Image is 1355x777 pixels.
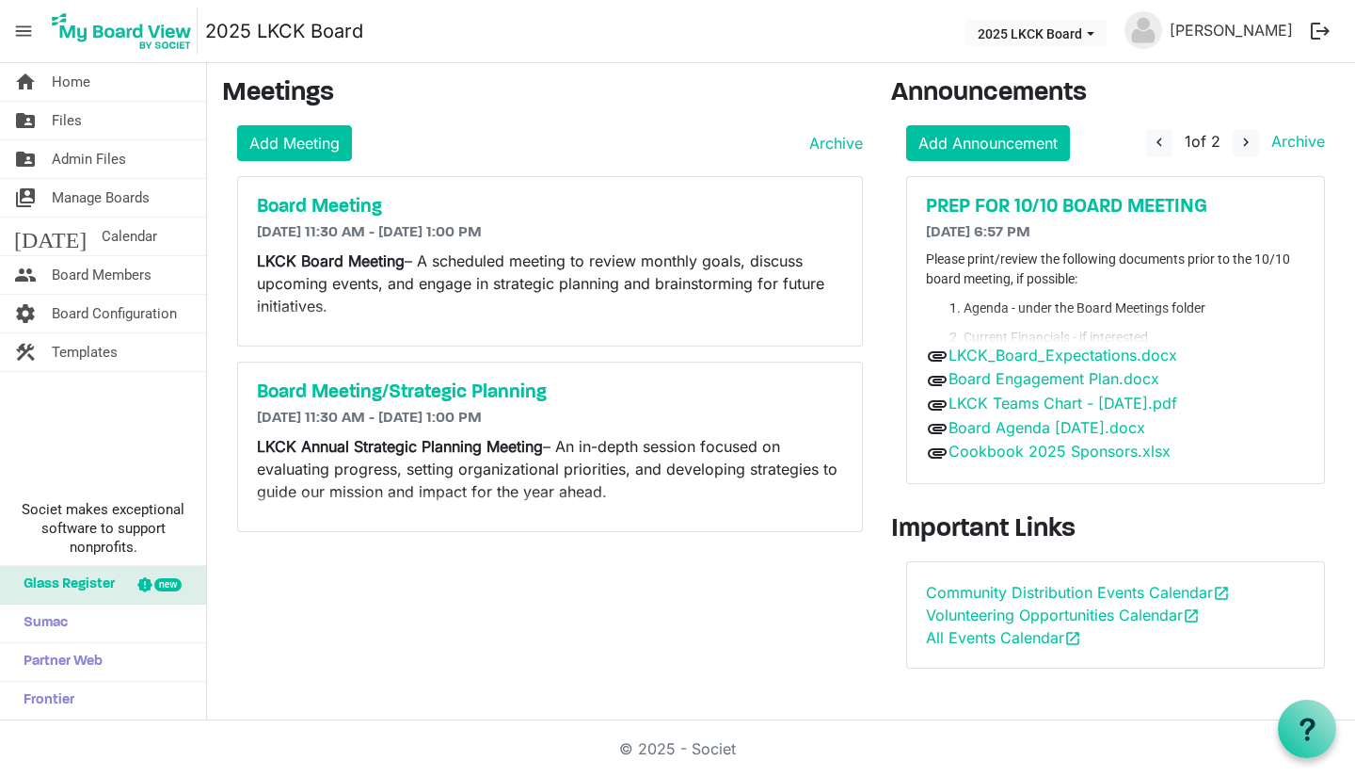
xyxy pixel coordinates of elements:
span: folder_shared [14,140,37,178]
span: attachment [926,442,948,464]
span: Board Configuration [52,295,177,332]
h3: Important Links [891,514,1341,546]
a: Cookbook 2025 Sponsors.xlsx [948,442,1171,461]
a: LKCK Teams Chart - [DATE].pdf [948,394,1177,413]
li: Agenda - under the Board Meetings folder [964,299,1306,318]
strong: LKCK Board Meeting [257,251,405,270]
a: My Board View Logo [46,8,205,55]
a: [PERSON_NAME] [1162,11,1300,49]
h6: [DATE] 11:30 AM - [DATE] 1:00 PM [257,410,843,428]
li: Current Financials - if interested [964,328,1306,348]
img: no-profile-picture.svg [1124,11,1162,49]
img: My Board View Logo [46,8,198,55]
span: [DATE] [14,218,87,255]
h3: Meetings [222,78,863,110]
p: Please print/review the following documents prior to the 10/10 board meeting, if possible: [926,250,1306,289]
a: Volunteering Opportunities Calendaropen_in_new [926,606,1200,624]
span: Manage Boards [52,179,150,217]
a: © 2025 - Societ [619,739,736,758]
a: All Events Calendaropen_in_new [926,628,1081,647]
a: Community Distribution Events Calendaropen_in_new [926,583,1230,602]
span: open_in_new [1183,607,1200,624]
a: Board Meeting/Strategic Planning [257,381,843,404]
button: 2025 LKCK Board dropdownbutton [965,20,1107,46]
span: Partner Web [14,643,103,681]
p: – An in-depth session focused on evaluating progress, setting organizational priorities, and deve... [257,435,843,503]
h6: [DATE] 11:30 AM - [DATE] 1:00 PM [257,224,843,242]
span: Templates [52,333,118,371]
a: PREP FOR 10/10 BOARD MEETING [926,196,1306,219]
span: attachment [926,394,948,416]
a: LKCK_Board_Expectations.docx [948,346,1177,364]
span: Home [52,63,90,101]
span: switch_account [14,179,37,217]
a: Archive [802,132,863,154]
div: new [154,578,182,591]
span: [DATE] 6:57 PM [926,225,1030,240]
a: Board Agenda [DATE].docx [948,418,1145,437]
span: open_in_new [1213,585,1230,602]
a: Board Engagement Plan.docx [948,369,1159,388]
a: 2025 LKCK Board [205,12,363,50]
span: Admin Files [52,140,126,178]
a: Board Meeting [257,196,843,219]
span: navigate_before [1151,134,1168,151]
span: Files [52,102,82,139]
a: Archive [1264,132,1325,151]
span: attachment [926,369,948,392]
a: Add Announcement [906,125,1070,161]
span: navigate_next [1237,134,1254,151]
button: logout [1300,11,1340,51]
span: attachment [926,345,948,367]
h3: Announcements [891,78,1341,110]
span: folder_shared [14,102,37,139]
span: home [14,63,37,101]
span: settings [14,295,37,332]
strong: LKCK Annual Strategic Planning Meeting [257,437,543,456]
span: Societ makes exceptional software to support nonprofits. [8,500,198,557]
span: 1 [1185,132,1191,151]
span: of 2 [1185,132,1220,151]
span: Glass Register [14,566,115,604]
span: attachment [926,417,948,440]
span: open_in_new [1064,630,1081,647]
a: Add Meeting [237,125,352,161]
span: Sumac [14,605,68,642]
span: Calendar [102,218,157,255]
button: navigate_next [1233,129,1259,157]
button: navigate_before [1146,129,1172,157]
span: people [14,256,37,294]
span: Frontier [14,682,74,720]
p: – A scheduled meeting to review monthly goals, discuss upcoming events, and engage in strategic p... [257,250,843,317]
span: construction [14,333,37,371]
span: menu [6,13,41,49]
span: Board Members [52,256,151,294]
